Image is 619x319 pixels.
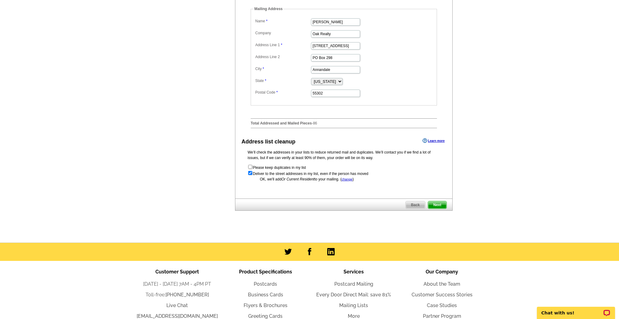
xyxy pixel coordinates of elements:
span: Customer Support [155,269,199,275]
label: Name [255,18,310,24]
legend: Mailing Address [254,6,283,12]
p: We’ll check the addresses in your lists to reduce returned mail and duplicates. We’ll contact you... [248,150,440,161]
a: [PHONE_NUMBER] [165,292,209,298]
iframe: LiveChat chat widget [533,300,619,319]
li: [DATE] - [DATE] 7AM - 4PM PT [133,280,221,288]
span: Services [344,269,364,275]
a: Postcards [254,281,277,287]
form: Please keep duplicates in my list Deliver to the street addresses in my list, even if the person ... [248,164,440,176]
span: Next [428,201,446,209]
strong: Total Addressed and Mailed Pieces [251,121,312,125]
div: Address list cleanup [241,138,295,146]
label: Company [255,30,310,36]
span: Product Specifications [239,269,292,275]
a: Business Cards [248,292,283,298]
a: Customer Success Stories [412,292,473,298]
a: Every Door Direct Mail: save 81% [316,292,391,298]
span: 86 [313,121,317,125]
a: Greeting Cards [248,313,283,319]
span: Or Current Resident [281,177,314,181]
li: Toll-free: [133,291,221,299]
a: Flyers & Brochures [244,302,287,308]
label: City [255,66,310,72]
a: Live Chat [166,302,188,308]
a: Case Studies [427,302,457,308]
a: change [341,177,352,181]
a: More [348,313,360,319]
span: Our Company [426,269,458,275]
a: Postcard Mailing [334,281,373,287]
label: State [255,78,310,83]
span: Back [406,201,425,209]
label: Address Line 1 [255,42,310,48]
label: Address Line 2 [255,54,310,60]
a: Learn more [423,138,445,143]
a: Mailing Lists [339,302,368,308]
label: Postal Code [255,90,310,95]
div: OK, we'll add to your mailing. ( ) [248,176,440,182]
a: Back [405,201,425,209]
a: [EMAIL_ADDRESS][DOMAIN_NAME] [137,313,218,319]
a: About the Team [423,281,460,287]
a: Partner Program [423,313,461,319]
